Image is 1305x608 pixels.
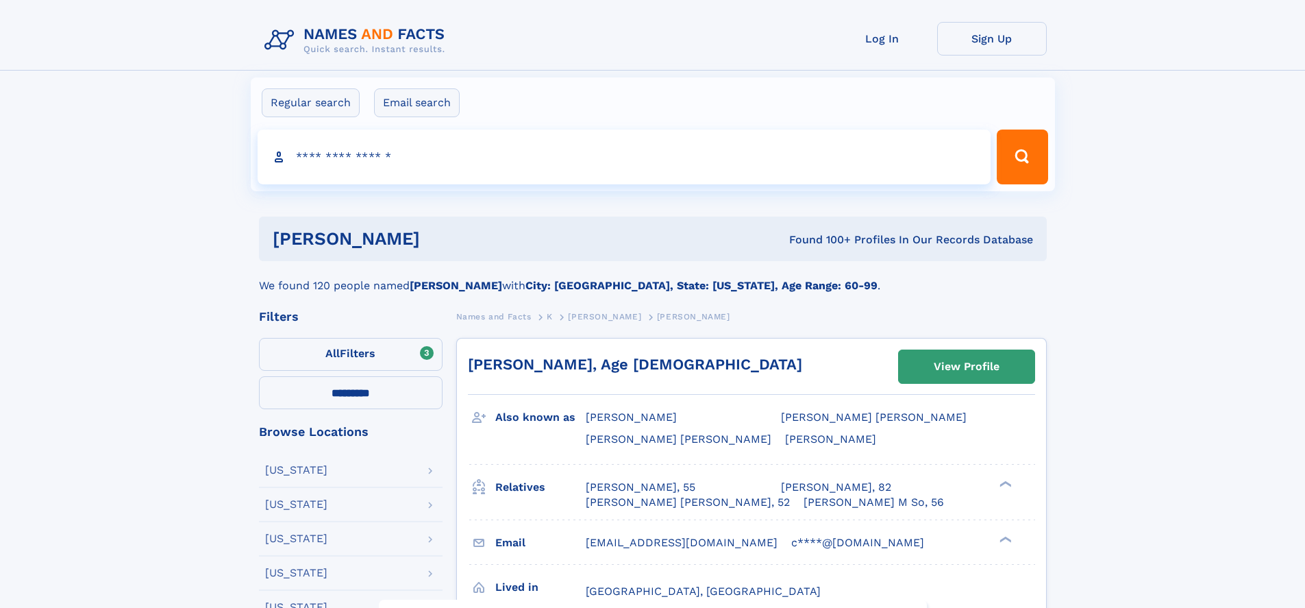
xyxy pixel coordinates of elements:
div: [US_STATE] [265,465,327,476]
b: [PERSON_NAME] [410,279,502,292]
a: [PERSON_NAME] M So, 56 [804,495,944,510]
span: K [547,312,553,321]
span: [PERSON_NAME] [PERSON_NAME] [781,411,967,424]
span: [GEOGRAPHIC_DATA], [GEOGRAPHIC_DATA] [586,585,821,598]
span: [PERSON_NAME] [785,433,876,446]
div: View Profile [934,351,999,382]
a: View Profile [899,350,1034,383]
label: Email search [374,88,460,117]
a: [PERSON_NAME] [568,308,641,325]
div: Filters [259,311,443,323]
button: Search Button [997,130,1047,184]
span: All [325,347,340,360]
div: [US_STATE] [265,568,327,579]
a: [PERSON_NAME], 82 [781,480,891,495]
h1: [PERSON_NAME] [273,230,605,247]
div: Browse Locations [259,426,443,438]
h3: Lived in [495,576,586,599]
a: [PERSON_NAME], 55 [586,480,695,495]
h3: Email [495,531,586,555]
a: Names and Facts [456,308,532,325]
img: Logo Names and Facts [259,22,456,59]
a: Sign Up [937,22,1047,56]
div: [US_STATE] [265,533,327,544]
label: Regular search [262,88,360,117]
div: We found 120 people named with . [259,261,1047,294]
div: [US_STATE] [265,499,327,510]
span: [PERSON_NAME] [PERSON_NAME] [586,433,771,446]
span: [EMAIL_ADDRESS][DOMAIN_NAME] [586,536,778,549]
span: [PERSON_NAME] [657,312,730,321]
h3: Relatives [495,476,586,499]
div: ❯ [996,535,1012,544]
h3: Also known as [495,406,586,429]
span: [PERSON_NAME] [586,411,677,424]
b: City: [GEOGRAPHIC_DATA], State: [US_STATE], Age Range: 60-99 [525,279,878,292]
div: Found 100+ Profiles In Our Records Database [604,232,1033,247]
a: Log In [828,22,937,56]
div: ❯ [996,479,1012,488]
a: [PERSON_NAME], Age [DEMOGRAPHIC_DATA] [468,356,802,373]
label: Filters [259,338,443,371]
input: search input [258,130,991,184]
span: [PERSON_NAME] [568,312,641,321]
a: [PERSON_NAME] [PERSON_NAME], 52 [586,495,790,510]
a: K [547,308,553,325]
